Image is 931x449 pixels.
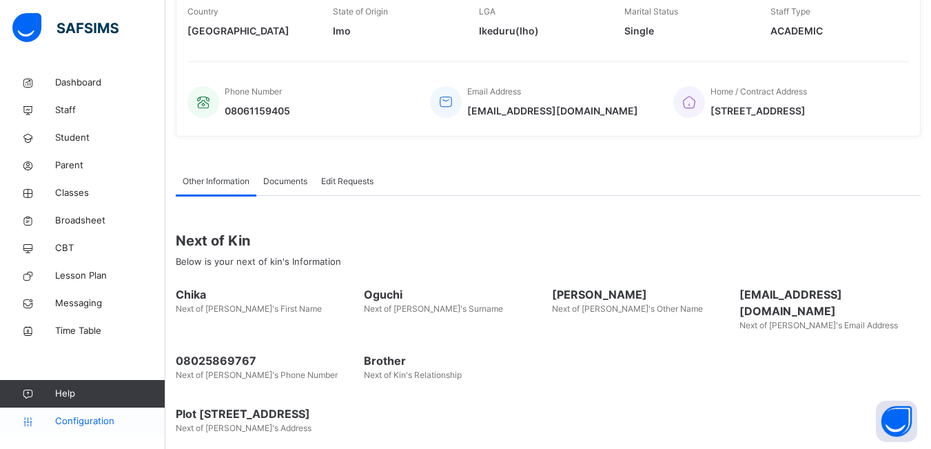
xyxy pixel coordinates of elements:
[467,103,638,118] span: [EMAIL_ADDRESS][DOMAIN_NAME]
[333,23,458,38] span: Imo
[55,103,165,117] span: Staff
[187,6,218,17] span: Country
[55,324,165,338] span: Time Table
[710,103,807,118] span: [STREET_ADDRESS]
[176,230,921,251] span: Next of Kin
[55,415,165,428] span: Configuration
[176,256,341,267] span: Below is your next of kin's Information
[624,6,678,17] span: Marital Status
[55,241,165,255] span: CBT
[479,6,495,17] span: LGA
[176,370,338,380] span: Next of [PERSON_NAME]'s Phone Number
[364,303,503,314] span: Next of [PERSON_NAME]'s Surname
[263,175,307,188] span: Documents
[55,214,165,228] span: Broadsheet
[467,86,521,97] span: Email Address
[739,320,898,330] span: Next of [PERSON_NAME]'s Email Address
[176,406,921,422] span: Plot [STREET_ADDRESS]
[176,423,311,433] span: Next of [PERSON_NAME]'s Address
[183,175,249,188] span: Other Information
[479,23,604,38] span: Ikeduru(Iho)
[624,23,749,38] span: Single
[55,131,165,145] span: Student
[770,23,895,38] span: ACADEMIC
[739,286,921,319] span: [EMAIL_ADDRESS][DOMAIN_NAME]
[364,286,545,303] span: Oguchi
[364,352,545,369] span: Brother
[333,6,388,17] span: State of Origin
[876,401,917,442] button: Open asap
[364,370,462,380] span: Next of Kin's Relationship
[321,175,374,188] span: Edit Requests
[187,23,312,38] span: [GEOGRAPHIC_DATA]
[55,159,165,172] span: Parent
[55,76,165,90] span: Dashboard
[225,103,290,118] span: 08061159405
[176,303,322,314] span: Next of [PERSON_NAME]'s First Name
[225,86,282,97] span: Phone Number
[55,387,165,401] span: Help
[552,286,733,303] span: [PERSON_NAME]
[55,269,165,283] span: Lesson Plan
[55,297,165,310] span: Messaging
[55,186,165,200] span: Classes
[710,86,807,97] span: Home / Contract Address
[176,286,357,303] span: Chika
[552,303,703,314] span: Next of [PERSON_NAME]'s Other Name
[12,13,119,42] img: safsims
[176,352,357,369] span: 08025869767
[770,6,810,17] span: Staff Type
